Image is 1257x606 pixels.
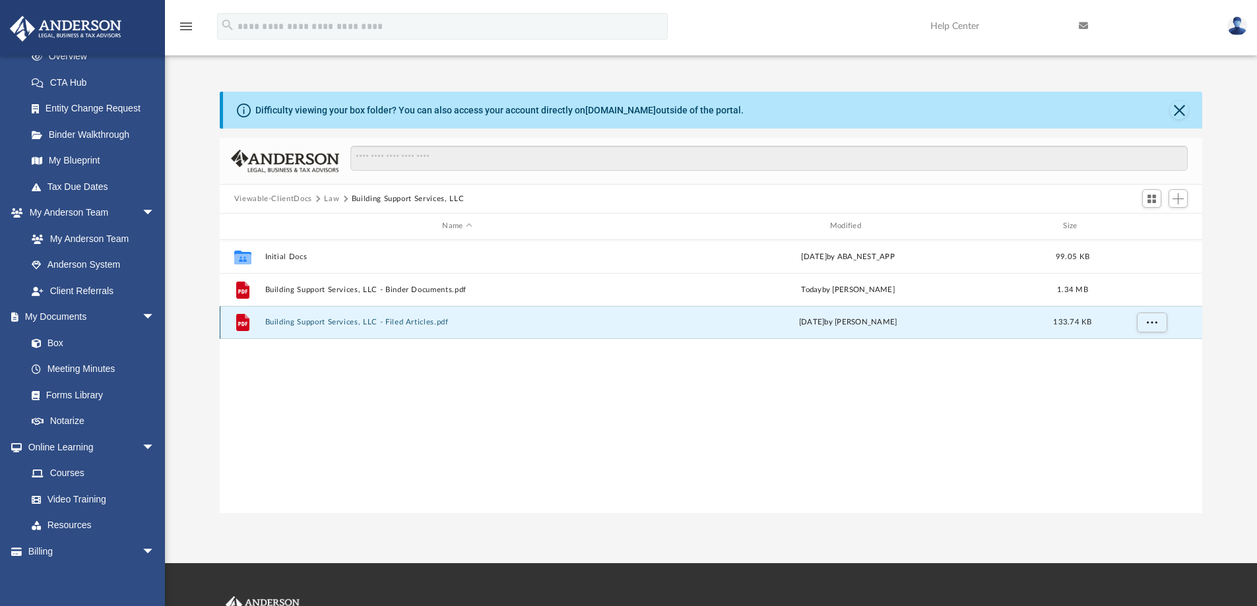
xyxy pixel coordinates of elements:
a: My Anderson Team [18,226,162,252]
div: Modified [655,220,1041,232]
img: Anderson Advisors Platinum Portal [6,16,125,42]
a: Forms Library [18,382,162,408]
i: menu [178,18,194,34]
span: arrow_drop_down [142,434,168,461]
a: Online Learningarrow_drop_down [9,434,168,460]
a: [DOMAIN_NAME] [585,105,656,115]
a: menu [178,25,194,34]
div: id [1105,220,1197,232]
i: search [220,18,235,32]
input: Search files and folders [350,146,1188,171]
div: by [PERSON_NAME] [655,284,1040,295]
a: Meeting Minutes [18,356,168,382]
div: grid [220,240,1203,513]
div: [DATE] by ABA_NEST_APP [655,251,1040,262]
button: Add [1169,189,1188,208]
a: My Anderson Teamarrow_drop_down [9,200,168,226]
button: Law [324,193,339,205]
div: Difficulty viewing your box folder? You can also access your account directly on outside of the p... [255,104,744,117]
a: Client Referrals [18,278,168,304]
a: Billingarrow_drop_down [9,538,175,564]
span: 99.05 KB [1056,253,1089,260]
div: Name [264,220,649,232]
a: My Documentsarrow_drop_down [9,304,168,330]
a: Resources [18,512,168,539]
a: Binder Walkthrough [18,121,175,148]
button: Switch to Grid View [1142,189,1162,208]
button: Building Support Services, LLC - Filed Articles.pdf [265,318,649,326]
a: Video Training [18,486,162,512]
a: Box [18,330,162,356]
div: [DATE] by [PERSON_NAME] [655,317,1040,328]
a: CTA Hub [18,69,175,96]
a: Entity Change Request [18,96,175,122]
button: Initial Docs [265,253,649,261]
a: Courses [18,460,168,487]
span: arrow_drop_down [142,200,168,227]
span: 1.34 MB [1057,286,1088,293]
span: arrow_drop_down [142,538,168,565]
button: More options [1136,313,1167,332]
img: User Pic [1227,16,1247,36]
button: Building Support Services, LLC - Binder Documents.pdf [265,286,649,294]
button: Building Support Services, LLC [352,193,465,205]
button: Close [1170,101,1188,119]
a: My Blueprint [18,148,168,174]
a: Anderson System [18,252,168,278]
div: Size [1046,220,1099,232]
a: Notarize [18,408,168,435]
a: Overview [18,44,175,70]
span: 133.74 KB [1053,318,1091,326]
span: arrow_drop_down [142,304,168,331]
a: Tax Due Dates [18,173,175,200]
span: today [801,286,822,293]
button: Viewable-ClientDocs [234,193,312,205]
div: id [226,220,259,232]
